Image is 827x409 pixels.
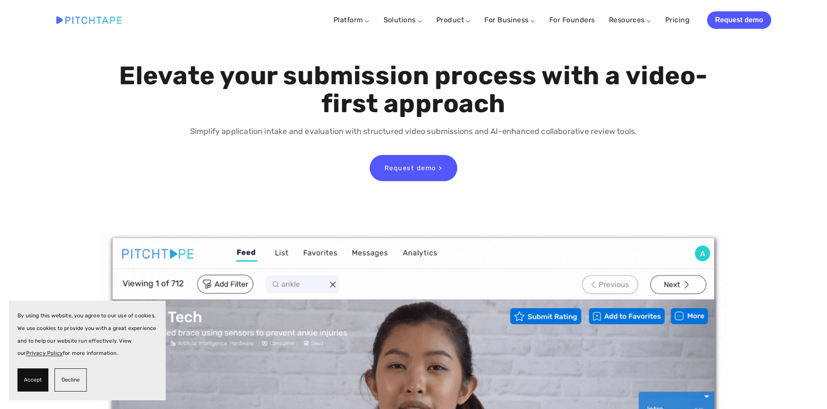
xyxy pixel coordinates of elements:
section: Cookie banner [9,301,166,400]
a: Product ⌵ [436,16,470,24]
a: Pricing [665,12,690,28]
span: Accept [24,374,42,386]
h1: Elevate your submission process with a video-first approach [117,62,710,118]
a: Request demo > [370,155,457,181]
a: Solutions ⌵ [384,16,422,24]
a: Privacy Policy [26,350,63,356]
a: Request demo [707,11,771,29]
a: For Business ⌵ [484,16,535,24]
img: Pitchtape | Video Submission Management Software [56,16,122,24]
a: Platform ⌵ [334,16,370,24]
button: Accept [17,368,48,392]
p: By using this website, you agree to our use of cookies. We use cookies to provide you with a grea... [17,309,157,360]
a: For Founders [549,12,595,28]
a: Resources ⌵ [609,16,651,24]
span: Decline [61,374,80,386]
p: Simplify application intake and evaluation with structured video submissions and AI-enhanced coll... [117,125,710,138]
button: Decline [54,368,87,392]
